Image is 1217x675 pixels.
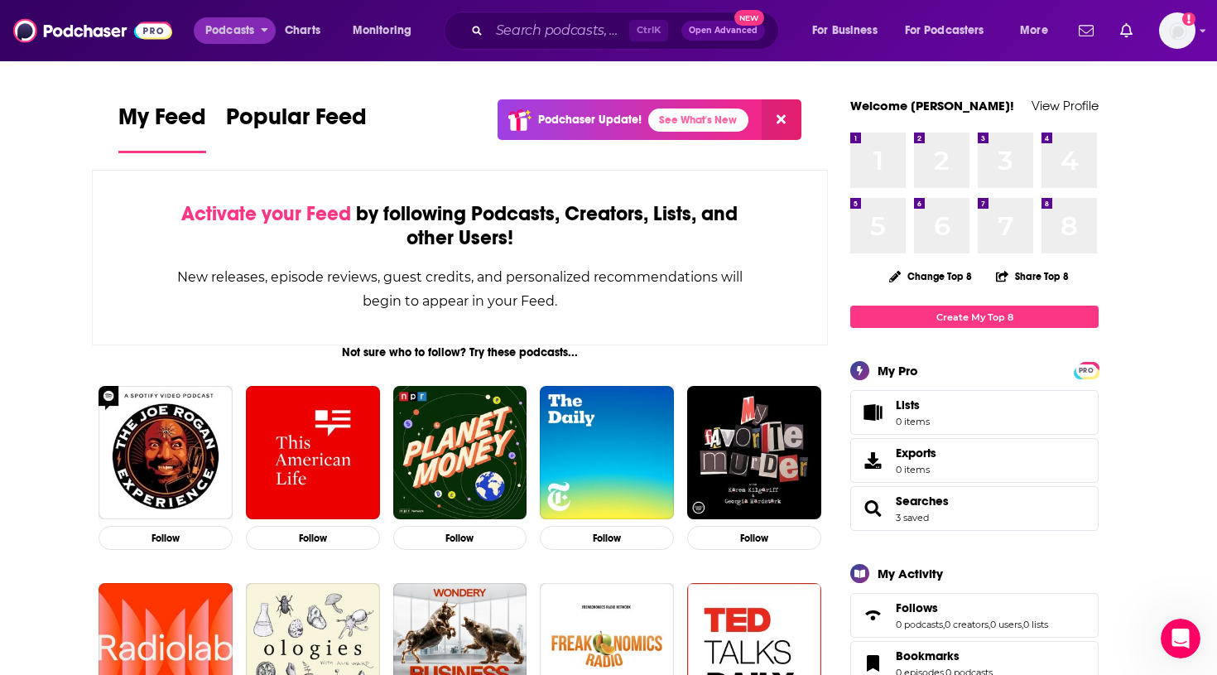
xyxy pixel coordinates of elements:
div: My Activity [878,566,943,581]
span: Bookmarks [896,648,960,663]
button: open menu [1008,17,1069,44]
button: Change Top 8 [879,266,982,287]
span: Lists [856,401,889,424]
span: Messages [137,558,195,570]
button: Show profile menu [1159,12,1195,49]
div: Using Advanced Search and Boolean Operators [24,374,307,422]
span: Ctrl K [629,20,668,41]
a: See What's New [648,108,748,132]
button: open menu [894,17,1008,44]
span: My Feed [118,103,206,141]
div: Not sure who to follow? Try these podcasts... [92,345,828,359]
span: Exports [896,446,936,460]
button: Follow [540,526,674,550]
span: Logged in as mford [1159,12,1195,49]
iframe: Intercom live chat [1161,619,1200,658]
button: Help [221,517,331,583]
span: For Podcasters [905,19,984,42]
div: Writing "Tell Me Why" Campaign Prompts [24,422,307,453]
img: My Favorite Murder with Karen Kilgariff and Georgia Hardstark [687,386,821,520]
span: More [1020,19,1048,42]
a: Charts [274,17,330,44]
span: , [989,619,990,630]
span: Home [36,558,74,570]
a: Follows [856,604,889,627]
span: 0 items [896,416,930,427]
img: Planet Money [393,386,527,520]
a: Show notifications dropdown [1072,17,1100,45]
a: Popular Feed [226,103,367,153]
a: 0 lists [1023,619,1048,630]
button: Messages [110,517,220,583]
span: , [943,619,945,630]
button: Follow [246,526,380,550]
div: What is a Power Score? [24,313,307,344]
div: We'll be back online [DATE] [34,226,277,243]
div: Demographics and Reach [34,350,277,368]
svg: Add a profile image [1182,12,1195,26]
a: Show notifications dropdown [1114,17,1139,45]
span: Monitoring [353,19,411,42]
span: Follows [850,593,1099,638]
span: For Business [812,19,878,42]
button: Share Top 8 [995,260,1070,292]
div: Using Advanced Search and Boolean Operators [34,381,277,416]
button: Follow [687,526,821,550]
span: 0 items [896,464,936,475]
button: Search for help [24,273,307,306]
div: by following Podcasts, Creators, Lists, and other Users! [176,202,744,250]
a: Searches [896,494,949,509]
span: Popular Feed [226,103,367,141]
span: Help [262,558,289,570]
img: Profile image for Matt [240,27,273,60]
a: PRO [1076,364,1096,376]
a: Create My Top 8 [850,306,1099,328]
a: 0 users [990,619,1022,630]
a: 0 podcasts [896,619,943,630]
a: View Profile [1032,98,1099,113]
button: Follow [99,526,233,550]
img: Profile image for Carmela [209,27,242,60]
span: Searches [850,486,1099,531]
div: Send us a message [34,209,277,226]
div: New releases, episode reviews, guest credits, and personalized recommendations will begin to appe... [176,265,744,313]
div: Writing "Tell Me Why" Campaign Prompts [34,429,277,446]
input: Search podcasts, credits, & more... [489,17,629,44]
span: Charts [285,19,320,42]
button: Open AdvancedNew [681,21,765,41]
img: User Profile [1159,12,1195,49]
div: Demographics and Reach [24,344,307,374]
div: Send us a messageWe'll be back online [DATE] [17,195,315,258]
a: Searches [856,497,889,520]
span: PRO [1076,364,1096,377]
button: Follow [393,526,527,550]
span: Podcasts [205,19,254,42]
span: Exports [856,449,889,472]
div: What is a Power Score? [34,320,277,337]
p: Podchaser Update! [538,113,642,127]
img: Podchaser - Follow, Share and Rate Podcasts [13,15,172,46]
img: The Joe Rogan Experience [99,386,233,520]
span: Activate your Feed [181,201,351,226]
a: Lists [850,390,1099,435]
p: Hi mford 👋 [33,118,298,146]
button: open menu [194,17,276,44]
span: Open Advanced [689,27,758,35]
img: This American Life [246,386,380,520]
a: Exports [850,438,1099,483]
a: My Feed [118,103,206,153]
span: Lists [896,398,920,412]
img: The Daily [540,386,674,520]
a: Bookmarks [896,648,993,663]
div: My Pro [878,363,918,378]
img: logo [33,33,144,55]
div: Close [285,27,315,56]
